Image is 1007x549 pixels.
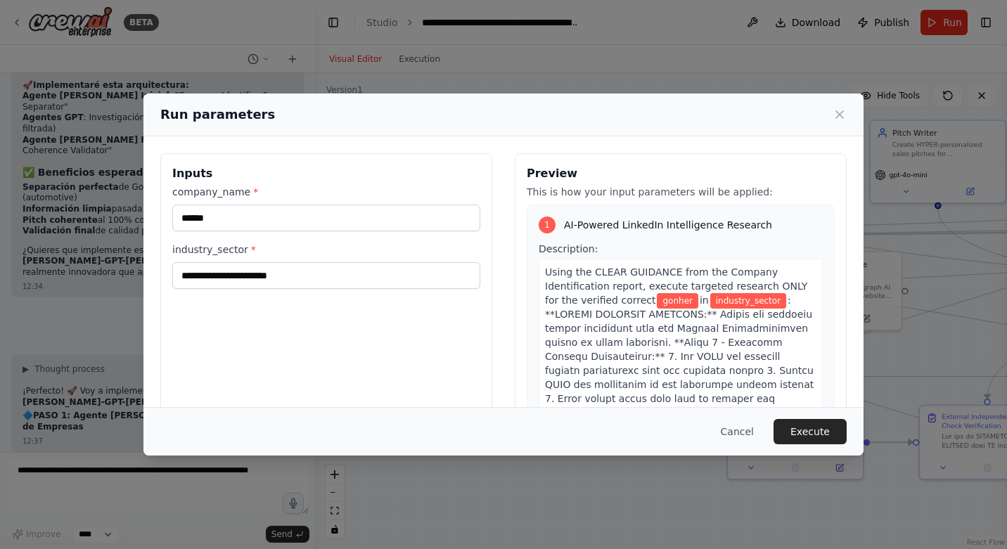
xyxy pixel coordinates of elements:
span: Description: [539,243,598,254]
h2: Run parameters [160,105,275,124]
h3: Preview [527,165,835,182]
span: Variable: industry_sector [710,293,786,309]
p: This is how your input parameters will be applied: [527,185,835,199]
button: Cancel [710,419,765,444]
h3: Inputs [172,165,480,182]
button: Execute [774,419,847,444]
span: in [700,295,709,306]
span: AI-Powered LinkedIn Intelligence Research [564,218,772,232]
span: Variable: company_name [657,293,698,309]
label: industry_sector [172,243,480,257]
label: company_name [172,185,480,199]
div: 1 [539,217,556,233]
span: Using the CLEAR GUIDANCE from the Company Identification report, execute targeted research ONLY f... [545,266,807,306]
